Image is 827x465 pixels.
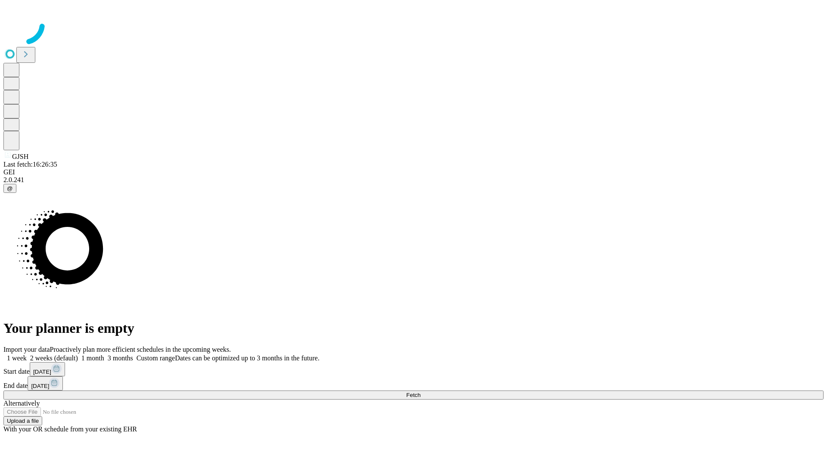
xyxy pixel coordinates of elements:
[12,153,28,160] span: GJSH
[3,346,50,353] span: Import your data
[3,416,42,425] button: Upload a file
[175,354,319,362] span: Dates can be optimized up to 3 months in the future.
[7,354,27,362] span: 1 week
[30,362,65,376] button: [DATE]
[7,185,13,192] span: @
[28,376,63,391] button: [DATE]
[3,161,57,168] span: Last fetch: 16:26:35
[3,425,137,433] span: With your OR schedule from your existing EHR
[3,400,40,407] span: Alternatively
[50,346,231,353] span: Proactively plan more efficient schedules in the upcoming weeks.
[137,354,175,362] span: Custom range
[30,354,78,362] span: 2 weeks (default)
[31,383,49,389] span: [DATE]
[81,354,104,362] span: 1 month
[3,176,824,184] div: 2.0.241
[3,391,824,400] button: Fetch
[33,369,51,375] span: [DATE]
[3,184,16,193] button: @
[108,354,133,362] span: 3 months
[3,362,824,376] div: Start date
[3,320,824,336] h1: Your planner is empty
[406,392,420,398] span: Fetch
[3,376,824,391] div: End date
[3,168,824,176] div: GEI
